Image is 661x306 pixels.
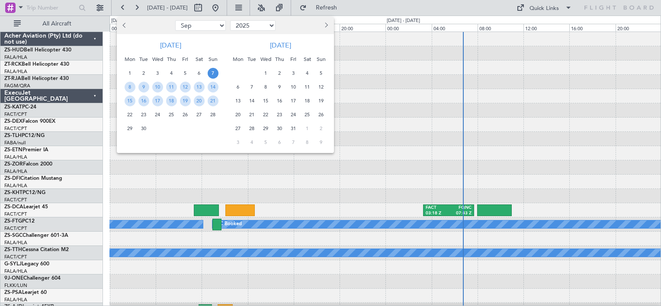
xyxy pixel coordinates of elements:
div: 4-9-2025 [164,66,178,80]
span: 25 [166,109,177,120]
div: Sun [206,52,220,66]
span: 3 [233,137,244,148]
div: 3-11-2025 [231,135,245,149]
div: Wed [151,52,164,66]
span: 22 [125,109,135,120]
div: 11-9-2025 [164,80,178,94]
div: Fri [286,52,300,66]
div: 20-10-2025 [231,108,245,121]
span: 16 [274,96,285,106]
span: 13 [233,96,244,106]
div: Sun [314,52,328,66]
span: 25 [302,109,313,120]
span: 31 [288,123,299,134]
div: 28-10-2025 [245,121,259,135]
span: 18 [302,96,313,106]
div: 1-9-2025 [123,66,137,80]
div: Thu [273,52,286,66]
span: 1 [125,68,135,79]
div: 29-9-2025 [123,121,137,135]
div: 4-10-2025 [300,66,314,80]
div: 26-9-2025 [178,108,192,121]
div: Sat [192,52,206,66]
span: 17 [152,96,163,106]
div: 19-9-2025 [178,94,192,108]
span: 29 [125,123,135,134]
span: 12 [316,82,327,92]
div: 7-11-2025 [286,135,300,149]
span: 2 [274,68,285,79]
div: 16-9-2025 [137,94,151,108]
div: 21-9-2025 [206,94,220,108]
div: 10-10-2025 [286,80,300,94]
div: 14-9-2025 [206,80,220,94]
span: 26 [316,109,327,120]
div: 23-9-2025 [137,108,151,121]
span: 30 [274,123,285,134]
span: 8 [125,82,135,92]
div: 7-10-2025 [245,80,259,94]
div: 28-9-2025 [206,108,220,121]
div: 8-9-2025 [123,80,137,94]
div: 24-10-2025 [286,108,300,121]
div: Thu [164,52,178,66]
span: 20 [194,96,205,106]
div: 25-9-2025 [164,108,178,121]
div: 12-10-2025 [314,80,328,94]
span: 21 [247,109,257,120]
div: 11-10-2025 [300,80,314,94]
div: 9-10-2025 [273,80,286,94]
div: 8-10-2025 [259,80,273,94]
span: 6 [233,82,244,92]
span: 6 [274,137,285,148]
div: 30-9-2025 [137,121,151,135]
span: 22 [260,109,271,120]
div: 2-10-2025 [273,66,286,80]
span: 30 [138,123,149,134]
span: 7 [247,82,257,92]
span: 23 [274,109,285,120]
div: 21-10-2025 [245,108,259,121]
span: 1 [260,68,271,79]
div: 17-10-2025 [286,94,300,108]
span: 2 [138,68,149,79]
div: 16-10-2025 [273,94,286,108]
div: 23-10-2025 [273,108,286,121]
div: 5-9-2025 [178,66,192,80]
span: 9 [316,137,327,148]
div: 3-10-2025 [286,66,300,80]
span: 27 [194,109,205,120]
span: 19 [316,96,327,106]
div: 7-9-2025 [206,66,220,80]
span: 18 [166,96,177,106]
span: 20 [233,109,244,120]
div: 5-10-2025 [314,66,328,80]
div: 5-11-2025 [259,135,273,149]
span: 5 [180,68,191,79]
div: 1-10-2025 [259,66,273,80]
div: 13-10-2025 [231,94,245,108]
span: 14 [247,96,257,106]
div: 25-10-2025 [300,108,314,121]
div: 17-9-2025 [151,94,164,108]
button: Previous month [120,19,130,32]
div: Tue [137,52,151,66]
span: 15 [125,96,135,106]
span: 24 [152,109,163,120]
div: Mon [231,52,245,66]
span: 23 [138,109,149,120]
div: 27-10-2025 [231,121,245,135]
span: 5 [260,137,271,148]
span: 8 [260,82,271,92]
div: 13-9-2025 [192,80,206,94]
span: 7 [288,137,299,148]
span: 5 [316,68,327,79]
div: 22-9-2025 [123,108,137,121]
div: 8-11-2025 [300,135,314,149]
span: 6 [194,68,205,79]
span: 10 [288,82,299,92]
div: 26-10-2025 [314,108,328,121]
div: 24-9-2025 [151,108,164,121]
span: 29 [260,123,271,134]
div: 31-10-2025 [286,121,300,135]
